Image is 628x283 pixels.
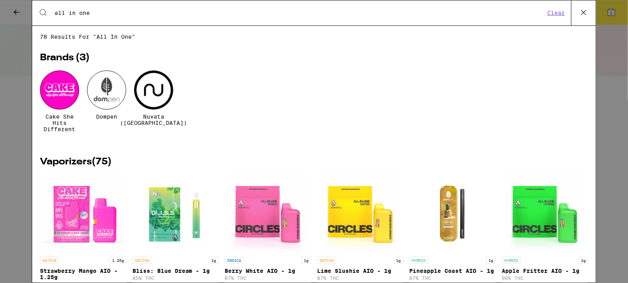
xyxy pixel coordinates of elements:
[40,114,79,132] span: Cake She Hits Different
[40,257,59,264] p: SATIVA
[502,257,521,264] p: HYBRID
[502,268,588,274] p: Apple Fritter AIO - 1g
[40,53,588,63] h2: Brands ( 3 )
[40,157,588,167] h2: Vaporizers ( 75 )
[40,268,126,280] p: Strawberry Mango AIO - 1.25g
[132,257,151,264] p: SATIVA
[502,276,588,281] p: 90% THC
[40,34,588,40] span: 78 results for "all in one"
[410,257,428,264] p: HYBRID
[120,114,187,126] span: Nuvata ([GEOGRAPHIC_DATA])
[579,257,588,264] p: 1g
[317,257,336,264] p: SATIVA
[54,9,545,16] input: Search for products & categories
[225,257,243,264] p: INDICA
[506,175,584,253] img: Circles Base Camp - Apple Fritter AIO - 1g
[545,9,567,16] button: Clear
[132,276,219,281] p: 85% THC
[486,257,496,264] p: 1g
[209,257,218,264] p: 1g
[413,175,492,253] img: Dompen - Pineapple Coast AIO - 1g
[225,276,311,281] p: 87% THC
[5,5,56,12] span: Hi. Need any help?
[317,268,403,274] p: Lime Slushie AIO - 1g
[229,175,307,253] img: Circles Base Camp - Berry White AIO - 1g
[110,257,126,264] p: 1.25g
[317,276,403,281] p: 87% THC
[301,257,311,264] p: 1g
[132,268,219,274] p: Bliss: Blue Dream - 1g
[321,175,399,253] img: Circles Base Camp - Lime Slushie AIO - 1g
[96,114,117,120] span: Dompen
[225,268,311,274] p: Berry White AIO - 1g
[410,268,496,274] p: Pineapple Coast AIO - 1g
[394,257,403,264] p: 1g
[44,175,122,253] img: Cake She Hits Different - Strawberry Mango AIO - 1.25g
[410,276,496,281] p: 87% THC
[136,175,214,253] img: New Norm - Bliss: Blue Dream - 1g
